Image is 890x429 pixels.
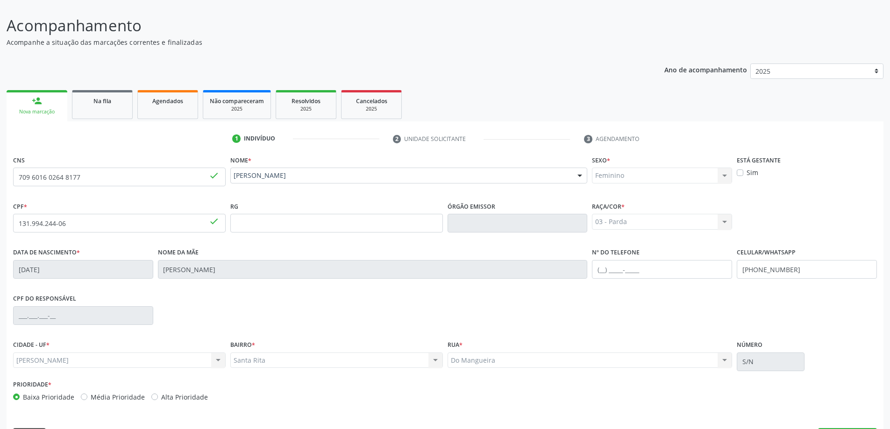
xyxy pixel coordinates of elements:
div: 1 [232,134,241,143]
div: 2025 [210,105,264,113]
span: Cancelados [356,97,387,105]
label: CNS [13,153,25,168]
label: Sexo [592,153,610,168]
input: (__) _____-_____ [592,260,732,279]
input: __/__/____ [13,260,153,279]
span: Agendados [152,97,183,105]
input: (__) _____-_____ [737,260,877,279]
span: Resolvidos [292,97,320,105]
span: done [209,216,219,226]
p: Acompanhe a situação das marcações correntes e finalizadas [7,37,620,47]
label: Rua [448,338,463,352]
label: Alta Prioridade [161,392,208,402]
label: Nome da mãe [158,246,199,260]
span: Na fila [93,97,111,105]
label: Sim [747,168,758,177]
div: Nova marcação [13,108,61,115]
div: person_add [32,96,42,106]
label: Baixa Prioridade [23,392,74,402]
label: Número [737,338,762,352]
p: Ano de acompanhamento [664,63,747,75]
div: 2025 [348,105,395,113]
label: Média Prioridade [91,392,145,402]
div: 2025 [283,105,329,113]
label: Celular/WhatsApp [737,246,796,260]
label: Prioridade [13,378,51,392]
span: [PERSON_NAME] [234,171,569,180]
label: Nome [230,153,251,168]
span: done [209,170,219,181]
label: CIDADE - UF [13,338,50,352]
label: Data de nascimento [13,246,80,260]
p: Acompanhamento [7,14,620,37]
label: CPF [13,199,27,214]
input: ___.___.___-__ [13,306,153,325]
label: Nº do Telefone [592,246,640,260]
label: CPF do responsável [13,292,76,306]
label: BAIRRO [230,338,255,352]
label: RG [230,199,238,214]
div: Indivíduo [244,134,275,143]
span: Não compareceram [210,97,264,105]
label: Raça/cor [592,199,625,214]
label: Órgão emissor [448,199,495,214]
label: Está gestante [737,153,781,168]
